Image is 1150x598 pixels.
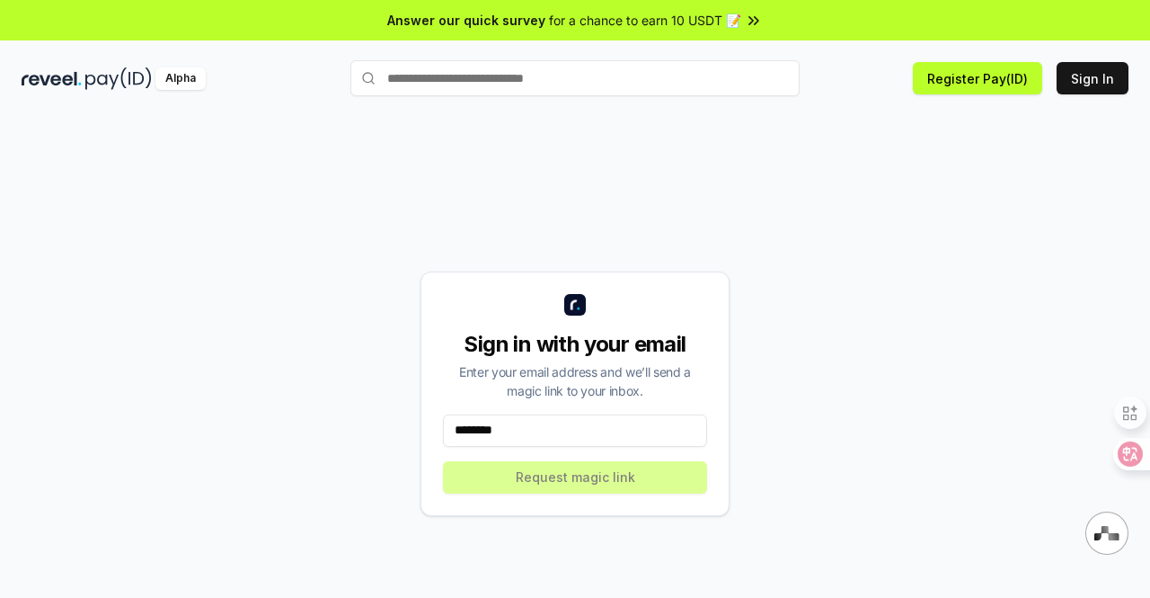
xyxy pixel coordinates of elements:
[1057,62,1128,94] button: Sign In
[443,362,707,400] div: Enter your email address and we’ll send a magic link to your inbox.
[913,62,1042,94] button: Register Pay(ID)
[549,11,741,30] span: for a chance to earn 10 USDT 📝
[22,67,82,90] img: reveel_dark
[155,67,206,90] div: Alpha
[443,330,707,359] div: Sign in with your email
[564,294,586,316] img: logo_small
[85,67,152,90] img: pay_id
[1094,526,1119,540] img: svg+xml,%3Csvg%20xmlns%3D%22http%3A%2F%2Fwww.w3.org%2F2000%2Fsvg%22%20width%3D%2228%22%20height%3...
[387,11,545,30] span: Answer our quick survey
